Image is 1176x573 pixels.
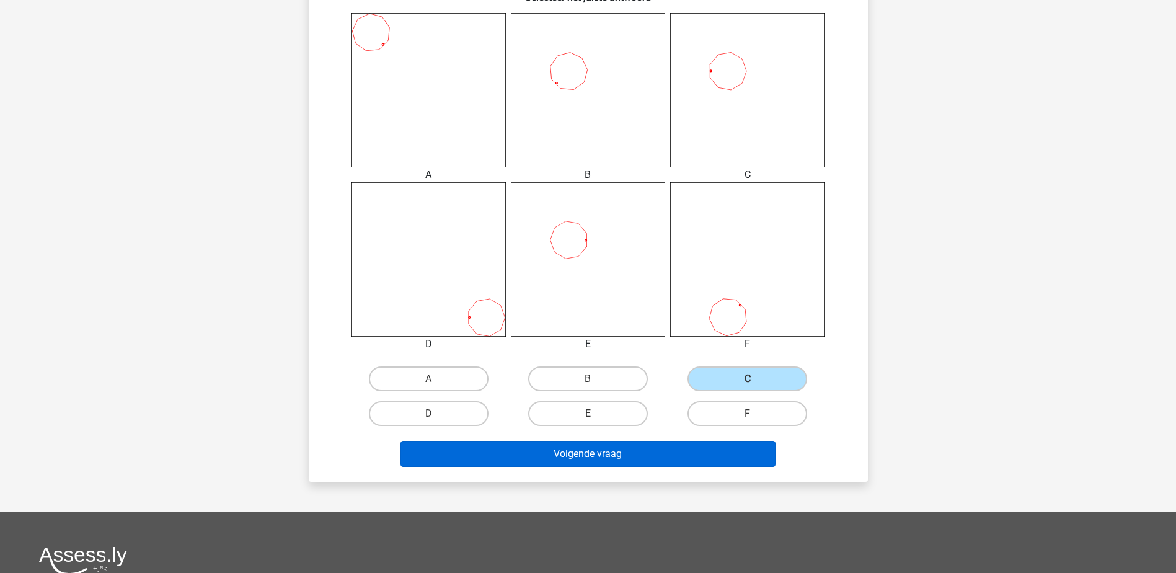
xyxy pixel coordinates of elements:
[687,401,807,426] label: F
[502,167,674,182] div: B
[400,441,776,467] button: Volgende vraag
[342,167,515,182] div: A
[369,366,489,391] label: A
[661,337,834,352] div: F
[342,337,515,352] div: D
[661,167,834,182] div: C
[687,366,807,391] label: C
[369,401,489,426] label: D
[502,337,674,352] div: E
[528,401,648,426] label: E
[528,366,648,391] label: B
